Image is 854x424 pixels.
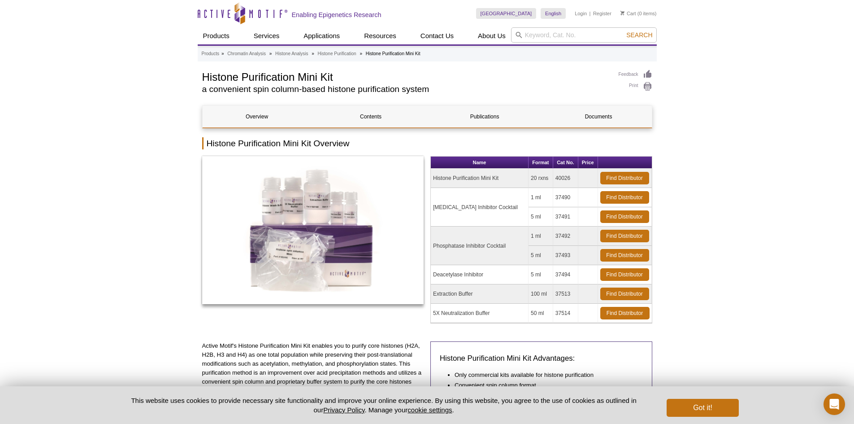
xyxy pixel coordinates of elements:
td: 37514 [553,304,578,323]
td: 37494 [553,265,578,284]
h2: Histone Purification Mini Kit Overview [202,137,652,149]
a: Contact Us [415,27,459,44]
div: Open Intercom Messenger [824,393,845,415]
li: | [590,8,591,19]
td: [MEDICAL_DATA] Inhibitor Cocktail [431,188,529,227]
th: Name [431,157,529,169]
td: 37492 [553,227,578,246]
li: Convenient spin column format [455,381,634,390]
a: Find Distributor [600,288,649,300]
a: Feedback [619,70,652,79]
li: » [360,51,362,56]
a: Login [575,10,587,17]
li: » [269,51,272,56]
button: Got it! [667,399,738,417]
th: Price [578,157,598,169]
a: Applications [298,27,345,44]
td: 1 ml [529,227,553,246]
td: 37493 [553,246,578,265]
a: Histone Analysis [275,50,308,58]
input: Keyword, Cat. No. [511,27,657,43]
td: 37490 [553,188,578,207]
p: This website uses cookies to provide necessary site functionality and improve your online experie... [116,396,652,415]
td: 40026 [553,169,578,188]
td: 37513 [553,284,578,304]
a: Find Distributor [600,191,649,204]
a: Histone Purification [318,50,356,58]
a: Chromatin Analysis [227,50,266,58]
a: English [541,8,566,19]
p: Active Motif's Histone Purification Mini Kit enables you to purify core histones (H2A, H2B, H3 an... [202,341,424,404]
a: Privacy Policy [323,406,364,414]
button: Search [624,31,655,39]
li: (0 items) [620,8,657,19]
td: 1 ml [529,188,553,207]
td: Extraction Buffer [431,284,529,304]
a: Find Distributor [600,249,649,262]
a: [GEOGRAPHIC_DATA] [476,8,537,19]
a: Overview [203,106,312,127]
td: 50 ml [529,304,553,323]
a: Find Distributor [600,307,650,319]
a: Print [619,82,652,92]
td: 5 ml [529,265,553,284]
img: Histone Purification Mini Kit [202,156,424,304]
a: Find Distributor [600,230,649,242]
li: » [221,51,224,56]
th: Format [529,157,553,169]
img: Your Cart [620,11,624,15]
th: Cat No. [553,157,578,169]
td: 5X Neutralization Buffer [431,304,529,323]
td: 100 ml [529,284,553,304]
a: Find Distributor [600,210,649,223]
a: Find Distributor [600,268,649,281]
a: Publications [430,106,539,127]
a: Cart [620,10,636,17]
h1: Histone Purification Mini Kit [202,70,610,83]
td: 5 ml [529,246,553,265]
td: 5 ml [529,207,553,227]
li: Histone Purification Mini Kit [366,51,420,56]
button: cookie settings [407,406,452,414]
a: Documents [544,106,653,127]
a: Products [198,27,235,44]
a: Register [593,10,611,17]
td: Deacetylase Inhibitor [431,265,529,284]
h2: a convenient spin column-based histone purification system [202,85,610,93]
span: Search [626,31,652,39]
td: Phosphatase Inhibitor Cocktail [431,227,529,265]
li: » [312,51,314,56]
h2: Enabling Epigenetics Research [292,11,381,19]
a: About Us [473,27,511,44]
h3: Histone Purification Mini Kit Advantages: [440,353,643,364]
a: Services [248,27,285,44]
td: 37491 [553,207,578,227]
a: Contents [316,106,425,127]
a: Resources [359,27,402,44]
li: Only commercial kits available for histone purification [455,371,634,380]
td: Histone Purification Mini Kit [431,169,529,188]
a: Products [202,50,219,58]
td: 20 rxns [529,169,553,188]
a: Find Distributor [600,172,649,184]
